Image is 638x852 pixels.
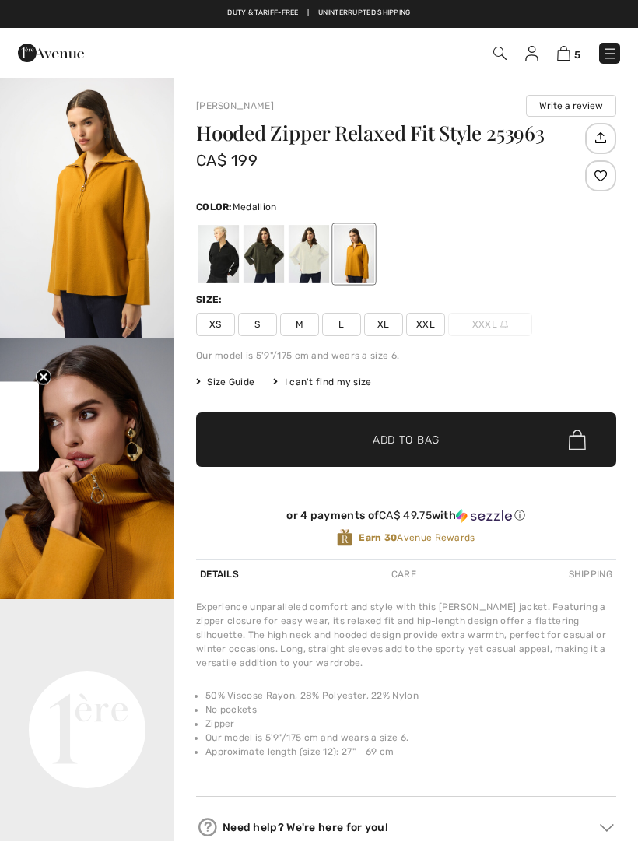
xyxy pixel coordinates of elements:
a: 1ère Avenue [18,44,84,59]
h1: Hooded Zipper Relaxed Fit Style 253963 [196,123,581,143]
span: Add to Bag [373,432,440,448]
span: L [322,313,361,336]
button: Close teaser [36,369,51,384]
img: 1ère Avenue [18,37,84,68]
img: Sezzle [456,509,512,523]
span: XL [364,313,403,336]
div: Black [198,225,239,283]
img: Shopping Bag [557,46,570,61]
span: 5 [574,49,580,61]
img: Bag.svg [569,430,586,450]
div: Size: [196,293,226,307]
img: Menu [602,46,618,61]
span: XXL [406,313,445,336]
div: I can't find my size [273,375,371,389]
li: Our model is 5'9"/175 cm and wears a size 6. [205,731,616,745]
strong: Earn 30 [359,532,397,543]
img: My Info [525,46,538,61]
div: Need help? We're here for you! [196,815,616,839]
span: M [280,313,319,336]
li: Zipper [205,717,616,731]
img: Search [493,47,507,60]
span: Avenue Rewards [359,531,475,545]
div: or 4 payments ofCA$ 49.75withSezzle Click to learn more about Sezzle [196,509,616,528]
li: 50% Viscose Rayon, 28% Polyester, 22% Nylon [205,689,616,703]
div: Experience unparalleled comfort and style with this [PERSON_NAME] jacket. Featuring a zipper clos... [196,600,616,670]
div: Our model is 5'9"/175 cm and wears a size 6. [196,349,616,363]
span: CA$ 49.75 [379,509,432,522]
div: Medallion [334,225,374,283]
span: XS [196,313,235,336]
span: Size Guide [196,375,254,389]
div: Care [387,560,420,588]
li: Approximate length (size 12): 27" - 69 cm [205,745,616,759]
iframe: Opens a widget where you can find more information [538,805,622,844]
div: or 4 payments of with [196,509,616,523]
div: Winter White [289,225,329,283]
span: Color: [196,202,233,212]
div: Avocado [244,225,284,283]
span: XXXL [448,313,532,336]
img: Avenue Rewards [337,528,352,547]
div: Details [196,560,243,588]
img: ring-m.svg [500,321,508,328]
span: Medallion [233,202,277,212]
button: Add to Bag [196,412,616,467]
div: Shipping [565,560,616,588]
button: Write a review [526,95,616,117]
li: No pockets [205,703,616,717]
a: [PERSON_NAME] [196,100,274,111]
span: S [238,313,277,336]
img: Share [587,124,613,151]
a: 5 [557,44,580,62]
span: CA$ 199 [196,151,258,170]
